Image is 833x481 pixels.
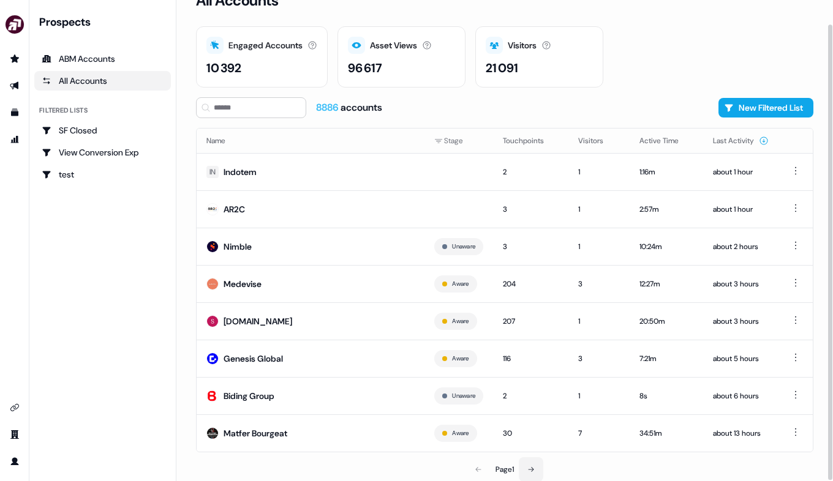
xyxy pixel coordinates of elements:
[5,425,24,444] a: Go to team
[224,427,287,439] div: Matfer Bourgeat
[639,315,693,327] div: 20:50m
[42,146,164,158] div: View Conversion Exp
[34,121,171,140] a: Go to SF Closed
[452,428,469,439] button: Aware
[206,59,241,77] div: 10 392
[434,135,483,147] div: Stage
[713,352,769,365] div: about 5 hours
[486,59,518,77] div: 21 091
[503,352,559,365] div: 116
[224,203,245,215] div: AR2C
[452,316,469,327] button: Aware
[503,240,559,253] div: 3
[224,390,274,402] div: Biding Group
[42,124,164,136] div: SF Closed
[713,278,769,290] div: about 3 hours
[316,101,382,114] div: accounts
[42,168,164,181] div: test
[452,390,475,401] button: Unaware
[452,278,469,289] button: Aware
[713,130,769,152] button: Last Activity
[503,315,559,327] div: 207
[452,241,475,252] button: Unaware
[578,352,620,365] div: 3
[370,39,417,52] div: Asset Views
[578,427,620,439] div: 7
[228,39,303,52] div: Engaged Accounts
[639,390,693,402] div: 8s
[39,15,171,29] div: Prospects
[713,427,769,439] div: about 13 hours
[348,59,382,77] div: 96 617
[503,166,559,178] div: 2
[5,130,24,149] a: Go to attribution
[503,130,559,152] button: Touchpoints
[639,278,693,290] div: 12:27m
[503,390,559,402] div: 2
[224,315,292,327] div: [DOMAIN_NAME]
[639,203,693,215] div: 2:57m
[713,203,769,215] div: about 1 hour
[34,143,171,162] a: Go to View Conversion Exp
[718,98,813,117] button: New Filtered List
[209,166,216,178] div: IN
[197,129,424,153] th: Name
[713,166,769,178] div: about 1 hour
[578,278,620,290] div: 3
[578,240,620,253] div: 1
[639,240,693,253] div: 10:24m
[5,49,24,69] a: Go to prospects
[578,166,620,178] div: 1
[224,278,262,290] div: Medevise
[224,352,283,365] div: Genesis Global
[42,53,164,65] div: ABM Accounts
[713,315,769,327] div: about 3 hours
[34,71,171,91] a: All accounts
[713,240,769,253] div: about 2 hours
[578,203,620,215] div: 1
[496,463,514,475] div: Page 1
[713,390,769,402] div: about 6 hours
[5,76,24,95] a: Go to outbound experience
[639,352,693,365] div: 7:21m
[5,452,24,471] a: Go to profile
[578,130,618,152] button: Visitors
[503,203,559,215] div: 3
[5,103,24,122] a: Go to templates
[224,166,257,178] div: Indotem
[5,398,24,417] a: Go to integrations
[503,427,559,439] div: 30
[39,105,88,116] div: Filtered lists
[639,130,693,152] button: Active Time
[224,240,252,253] div: Nimble
[42,75,164,87] div: All Accounts
[578,315,620,327] div: 1
[34,165,171,184] a: Go to test
[639,166,693,178] div: 1:16m
[316,101,341,114] span: 8886
[452,353,469,364] button: Aware
[34,49,171,69] a: ABM Accounts
[503,278,559,290] div: 204
[508,39,537,52] div: Visitors
[578,390,620,402] div: 1
[639,427,693,439] div: 34:51m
